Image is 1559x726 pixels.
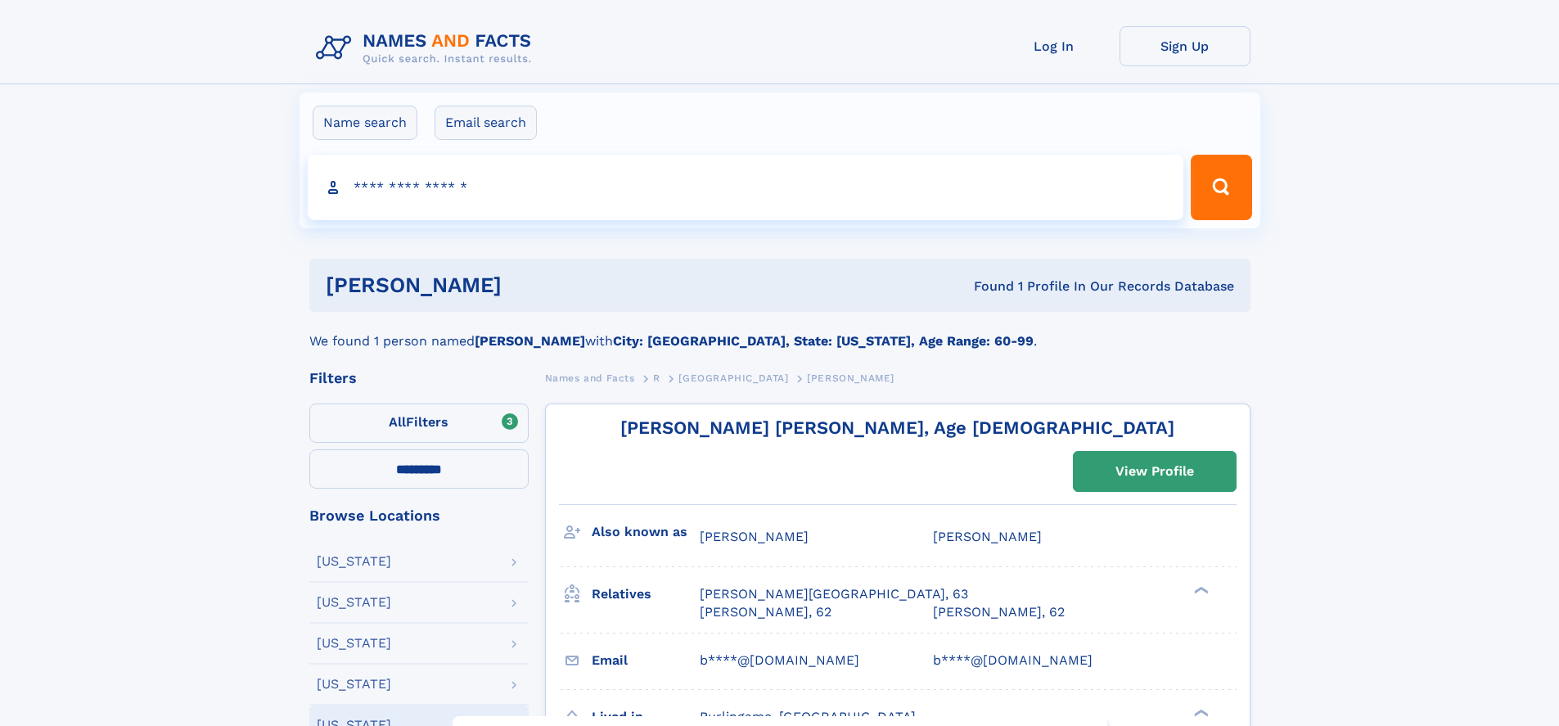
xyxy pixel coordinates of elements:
[1115,453,1194,490] div: View Profile
[620,417,1174,438] a: [PERSON_NAME] [PERSON_NAME], Age [DEMOGRAPHIC_DATA]
[1191,155,1251,220] button: Search Button
[653,368,660,388] a: R
[592,580,700,608] h3: Relatives
[807,372,894,384] span: [PERSON_NAME]
[592,518,700,546] h3: Also known as
[700,709,916,724] span: Burlingame, [GEOGRAPHIC_DATA]
[678,368,788,388] a: [GEOGRAPHIC_DATA]
[435,106,537,140] label: Email search
[653,372,660,384] span: R
[313,106,417,140] label: Name search
[592,647,700,674] h3: Email
[933,529,1042,544] span: [PERSON_NAME]
[1190,584,1210,595] div: ❯
[309,26,545,70] img: Logo Names and Facts
[317,678,391,691] div: [US_STATE]
[309,508,529,523] div: Browse Locations
[475,333,585,349] b: [PERSON_NAME]
[309,371,529,386] div: Filters
[1190,707,1210,718] div: ❯
[933,603,1065,621] a: [PERSON_NAME], 62
[317,596,391,609] div: [US_STATE]
[317,637,391,650] div: [US_STATE]
[389,414,406,430] span: All
[309,312,1250,351] div: We found 1 person named with .
[317,555,391,568] div: [US_STATE]
[700,603,831,621] a: [PERSON_NAME], 62
[700,585,968,603] a: [PERSON_NAME][GEOGRAPHIC_DATA], 63
[989,26,1120,66] a: Log In
[1074,452,1236,491] a: View Profile
[1120,26,1250,66] a: Sign Up
[545,368,635,388] a: Names and Facts
[737,277,1234,295] div: Found 1 Profile In Our Records Database
[678,372,788,384] span: [GEOGRAPHIC_DATA]
[613,333,1034,349] b: City: [GEOGRAPHIC_DATA], State: [US_STATE], Age Range: 60-99
[308,155,1184,220] input: search input
[309,404,529,443] label: Filters
[700,529,809,544] span: [PERSON_NAME]
[326,275,738,295] h1: [PERSON_NAME]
